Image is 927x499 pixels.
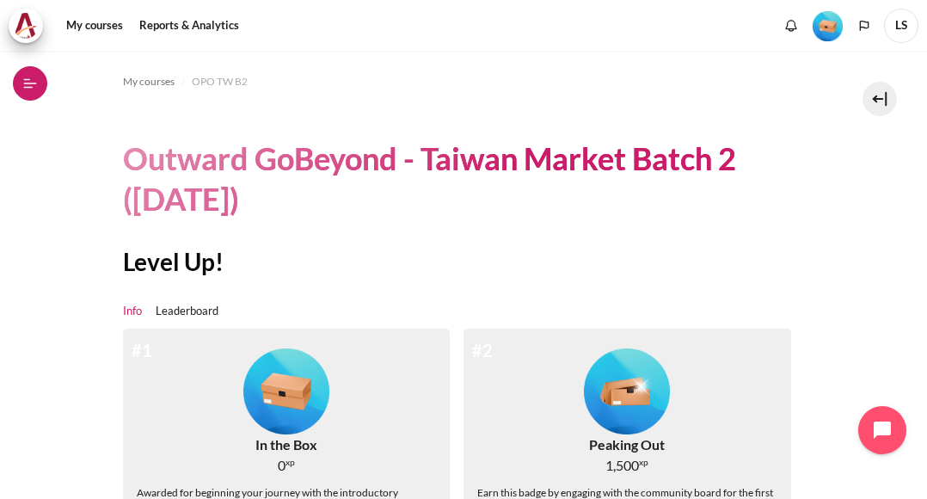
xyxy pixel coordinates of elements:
[255,434,317,455] div: In the Box
[123,246,805,277] h2: Level Up!
[278,455,285,476] span: 0
[123,303,142,320] a: Info
[123,71,175,92] a: My courses
[813,11,843,41] img: Level #1
[192,71,248,92] a: OPO TW B2
[778,13,804,39] div: Show notification window with no new notifications
[884,9,918,43] a: User menu
[285,459,295,465] span: xp
[639,459,648,465] span: xp
[123,68,805,95] nav: Navigation bar
[192,74,248,89] span: OPO TW B2
[584,348,670,434] img: Level #2
[806,9,850,41] a: Level #1
[14,13,38,39] img: Architeck
[589,434,665,455] div: Peaking Out
[133,9,245,43] a: Reports & Analytics
[243,342,329,435] div: Level #1
[123,139,805,219] h1: Outward GoBeyond - Taiwan Market Batch 2 ([DATE])
[605,455,639,476] span: 1,500
[472,337,493,363] div: #2
[60,9,129,43] a: My courses
[156,303,218,320] a: Leaderboard
[132,337,152,363] div: #1
[9,9,52,43] a: Architeck Architeck
[243,348,329,434] img: Level #1
[123,74,175,89] span: My courses
[884,9,918,43] span: LS
[851,13,877,39] button: Languages
[813,9,843,41] div: Level #1
[584,342,670,435] div: Level #2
